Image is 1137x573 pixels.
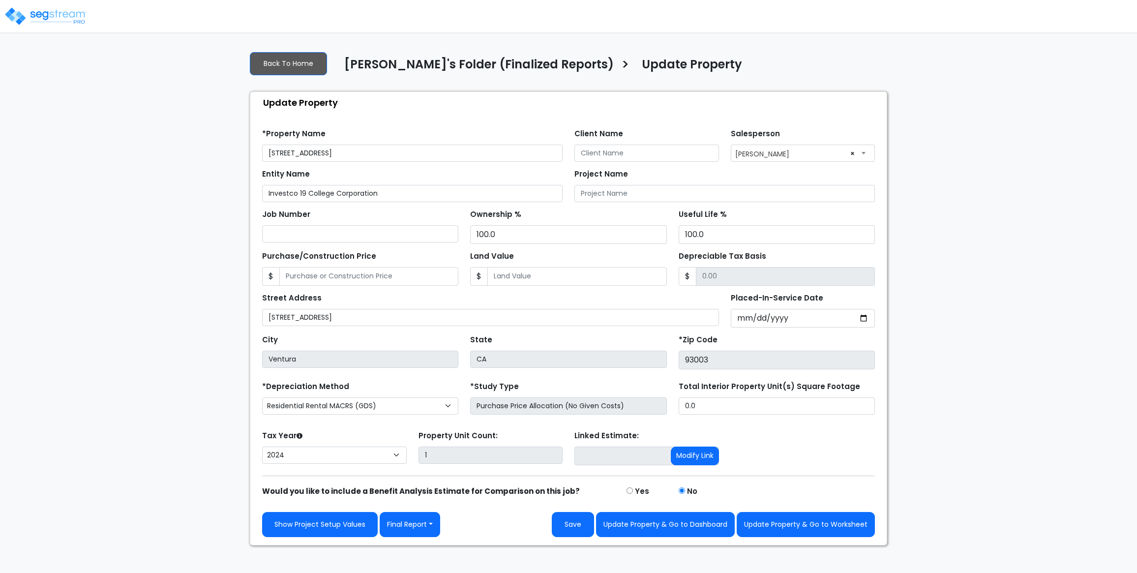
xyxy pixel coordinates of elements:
input: Depreciation [679,225,875,244]
label: *Zip Code [679,334,718,346]
button: Final Report [380,512,440,537]
h4: Update Property [642,58,742,74]
img: logo_pro_r.png [4,6,88,26]
label: Linked Estimate: [574,430,639,442]
label: Useful Life % [679,209,727,220]
input: Street Address [262,309,719,326]
label: Street Address [262,293,322,304]
label: *Depreciation Method [262,381,349,392]
input: Property Name [262,145,563,162]
label: Salesperson [731,128,780,140]
label: Land Value [470,251,514,262]
span: $ [679,267,696,286]
label: Job Number [262,209,310,220]
input: Land Value [487,267,666,286]
span: × [850,147,855,160]
label: Property Unit Count: [419,430,498,442]
span: $ [262,267,280,286]
input: Project Name [574,185,875,202]
input: 0.00 [696,267,875,286]
input: Purchase or Construction Price [279,267,458,286]
label: Purchase/Construction Price [262,251,376,262]
input: Client Name [574,145,719,162]
label: Tax Year [262,430,302,442]
label: Depreciable Tax Basis [679,251,766,262]
label: Client Name [574,128,623,140]
label: Project Name [574,169,628,180]
a: Back To Home [250,52,327,75]
button: Update Property & Go to Worksheet [737,512,875,537]
input: Building Count [419,447,563,464]
label: City [262,334,278,346]
button: Update Property & Go to Dashboard [596,512,735,537]
label: Placed-In-Service Date [731,293,823,304]
a: Update Property [634,58,742,78]
h4: [PERSON_NAME]'s Folder (Finalized Reports) [344,58,614,74]
input: Ownership [470,225,666,244]
label: State [470,334,492,346]
label: Yes [635,486,649,497]
label: Ownership % [470,209,521,220]
input: Zip Code [679,351,875,369]
input: total square foot [679,397,875,415]
label: *Property Name [262,128,326,140]
label: *Study Type [470,381,519,392]
span: Tom Miller [731,145,875,162]
strong: Would you like to include a Benefit Analysis Estimate for Comparison on this job? [262,486,580,496]
button: Save [552,512,594,537]
span: $ [470,267,488,286]
a: Show Project Setup Values [262,512,378,537]
div: Update Property [255,92,887,113]
button: Modify Link [671,447,719,465]
label: Entity Name [262,169,310,180]
span: Tom Miller [731,145,875,161]
label: No [687,486,697,497]
h3: > [621,57,629,76]
label: Total Interior Property Unit(s) Square Footage [679,381,860,392]
input: Entity Name [262,185,563,202]
a: [PERSON_NAME]'s Folder (Finalized Reports) [337,58,614,78]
